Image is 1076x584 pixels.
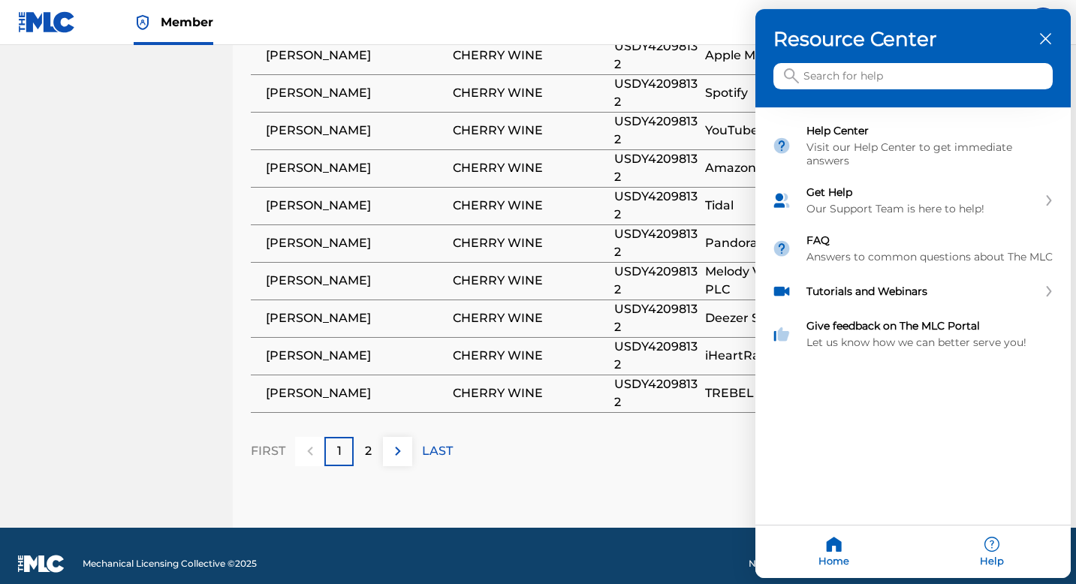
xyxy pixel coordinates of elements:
[772,282,791,302] img: module icon
[806,234,1054,248] div: FAQ
[773,64,1053,90] input: Search for help
[772,191,791,211] img: module icon
[772,239,791,259] img: module icon
[1044,287,1053,297] svg: expand
[1044,196,1053,206] svg: expand
[1038,32,1053,47] div: close resource center
[806,320,1054,333] div: Give feedback on The MLC Portal
[755,108,1071,359] div: Resource center home modules
[806,141,1054,168] div: Visit our Help Center to get immediate answers
[806,336,1054,350] div: Let us know how we can better serve you!
[806,251,1054,264] div: Answers to common questions about The MLC
[755,311,1071,359] div: Give feedback on The MLC Portal
[755,177,1071,225] div: Get Help
[755,225,1071,273] div: FAQ
[755,116,1071,177] div: Help Center
[806,125,1054,138] div: Help Center
[806,203,1038,216] div: Our Support Team is here to help!
[773,28,1053,52] h3: Resource Center
[784,69,799,84] svg: icon
[755,526,913,579] div: Home
[772,325,791,345] img: module icon
[806,285,1038,299] div: Tutorials and Webinars
[755,108,1071,359] div: entering resource center home
[755,273,1071,311] div: Tutorials and Webinars
[806,186,1038,200] div: Get Help
[772,137,791,156] img: module icon
[913,526,1071,579] div: Help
